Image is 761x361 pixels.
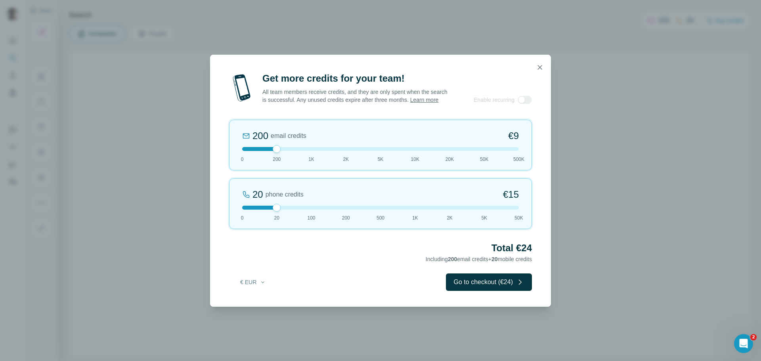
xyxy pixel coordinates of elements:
[734,334,753,353] iframe: Intercom live chat
[274,214,279,222] span: 20
[474,96,514,104] span: Enable recurring
[229,242,532,254] h2: Total €24
[508,130,519,142] span: €9
[412,214,418,222] span: 1K
[307,214,315,222] span: 100
[514,214,523,222] span: 50K
[513,156,524,163] span: 500K
[448,256,457,262] span: 200
[481,214,487,222] span: 5K
[273,156,281,163] span: 200
[426,256,532,262] span: Including email credits + mobile credits
[377,214,384,222] span: 500
[241,214,244,222] span: 0
[378,156,384,163] span: 5K
[447,214,453,222] span: 2K
[308,156,314,163] span: 1K
[491,256,498,262] span: 20
[446,273,532,291] button: Go to checkout (€24)
[480,156,488,163] span: 50K
[266,190,304,199] span: phone credits
[410,97,439,103] a: Learn more
[411,156,419,163] span: 10K
[252,130,268,142] div: 200
[262,88,448,104] p: All team members receive credits, and they are only spent when the search is successful. Any unus...
[229,72,254,104] img: mobile-phone
[235,275,272,289] button: € EUR
[503,188,519,201] span: €15
[342,214,350,222] span: 200
[241,156,244,163] span: 0
[446,156,454,163] span: 20K
[252,188,263,201] div: 20
[343,156,349,163] span: 2K
[271,131,306,141] span: email credits
[750,334,757,340] span: 2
